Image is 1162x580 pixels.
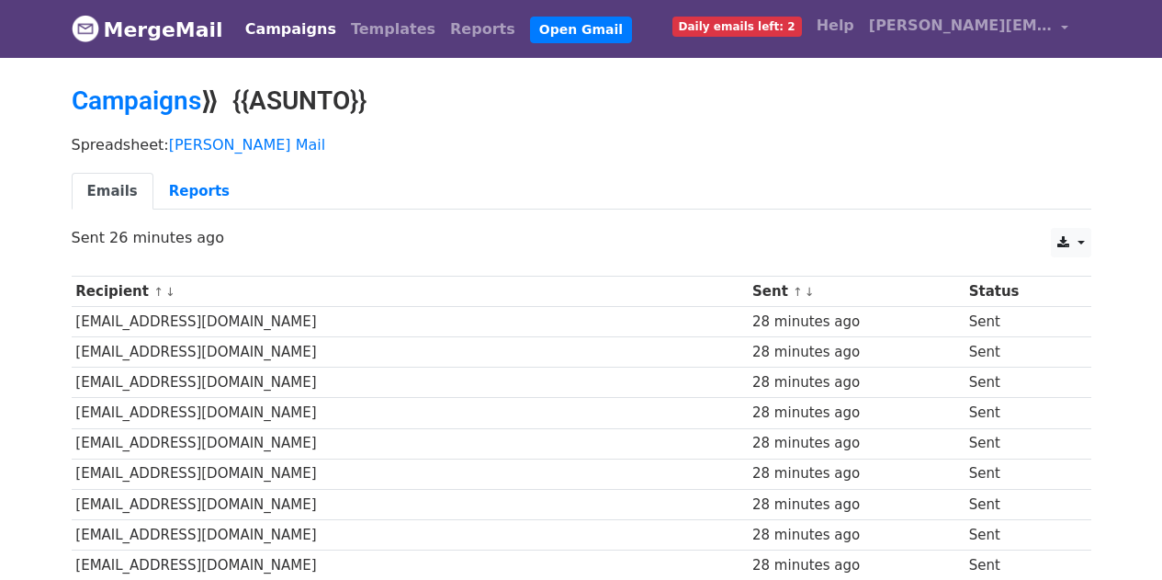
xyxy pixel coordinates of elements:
[72,307,749,337] td: [EMAIL_ADDRESS][DOMAIN_NAME]
[805,285,815,299] a: ↓
[72,85,1091,117] h2: ⟫ {{ASUNTO}}
[809,7,862,44] a: Help
[965,459,1075,489] td: Sent
[752,312,960,333] div: 28 minutes ago
[238,11,344,48] a: Campaigns
[965,368,1075,398] td: Sent
[344,11,443,48] a: Templates
[862,7,1077,51] a: [PERSON_NAME][EMAIL_ADDRESS][PERSON_NAME][DOMAIN_NAME]
[443,11,523,48] a: Reports
[752,495,960,516] div: 28 minutes ago
[72,550,749,580] td: [EMAIL_ADDRESS][DOMAIN_NAME]
[752,463,960,484] div: 28 minutes ago
[72,368,749,398] td: [EMAIL_ADDRESS][DOMAIN_NAME]
[752,555,960,576] div: 28 minutes ago
[72,277,749,307] th: Recipient
[72,85,201,116] a: Campaigns
[965,428,1075,459] td: Sent
[752,433,960,454] div: 28 minutes ago
[748,277,965,307] th: Sent
[72,135,1091,154] p: Spreadsheet:
[72,459,749,489] td: [EMAIL_ADDRESS][DOMAIN_NAME]
[72,428,749,459] td: [EMAIL_ADDRESS][DOMAIN_NAME]
[72,337,749,368] td: [EMAIL_ADDRESS][DOMAIN_NAME]
[665,7,809,44] a: Daily emails left: 2
[672,17,802,37] span: Daily emails left: 2
[752,342,960,363] div: 28 minutes ago
[793,285,803,299] a: ↑
[72,398,749,428] td: [EMAIL_ADDRESS][DOMAIN_NAME]
[72,10,223,49] a: MergeMail
[72,173,153,210] a: Emails
[965,337,1075,368] td: Sent
[752,403,960,424] div: 28 minutes ago
[965,398,1075,428] td: Sent
[153,173,245,210] a: Reports
[965,550,1075,580] td: Sent
[965,519,1075,550] td: Sent
[169,136,326,154] a: [PERSON_NAME] Mail
[530,17,632,43] a: Open Gmail
[869,15,1053,37] span: [PERSON_NAME][EMAIL_ADDRESS][PERSON_NAME][DOMAIN_NAME]
[72,489,749,519] td: [EMAIL_ADDRESS][DOMAIN_NAME]
[752,525,960,546] div: 28 minutes ago
[153,285,164,299] a: ↑
[165,285,175,299] a: ↓
[965,307,1075,337] td: Sent
[965,489,1075,519] td: Sent
[752,372,960,393] div: 28 minutes ago
[72,519,749,550] td: [EMAIL_ADDRESS][DOMAIN_NAME]
[965,277,1075,307] th: Status
[72,228,1091,247] p: Sent 26 minutes ago
[72,15,99,42] img: MergeMail logo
